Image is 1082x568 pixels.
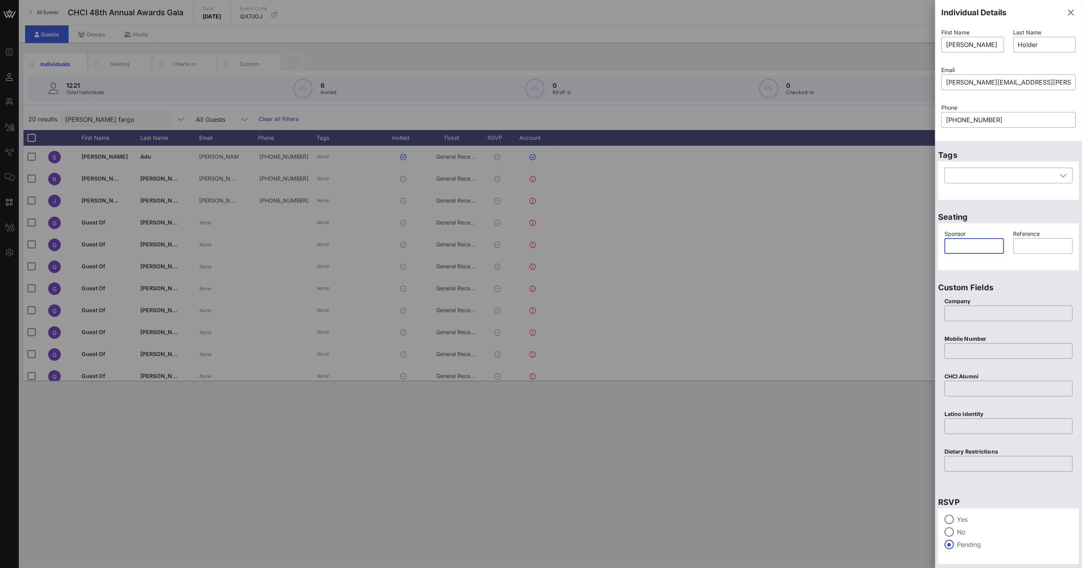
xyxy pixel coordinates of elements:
p: Sponsor [944,230,1004,238]
p: Custom Fields [938,281,1079,294]
p: Mobile Number [944,335,1073,343]
p: Reference [1013,230,1073,238]
label: No [957,528,1073,536]
p: Tags [938,149,1079,161]
p: Latino Identity [944,410,1073,418]
p: First Name [941,28,1004,37]
label: Yes [957,516,1073,523]
p: Seating [938,211,1079,223]
p: Phone [941,103,1076,112]
div: Individual Details [941,7,1006,18]
p: Company [944,297,1073,306]
p: Email [941,66,1076,74]
p: Dietary Restrictions [944,447,1073,456]
p: RSVP [938,496,1079,508]
p: Last Name [1013,28,1076,37]
label: Pending [957,541,1073,548]
p: CHCI Alumni [944,372,1073,381]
